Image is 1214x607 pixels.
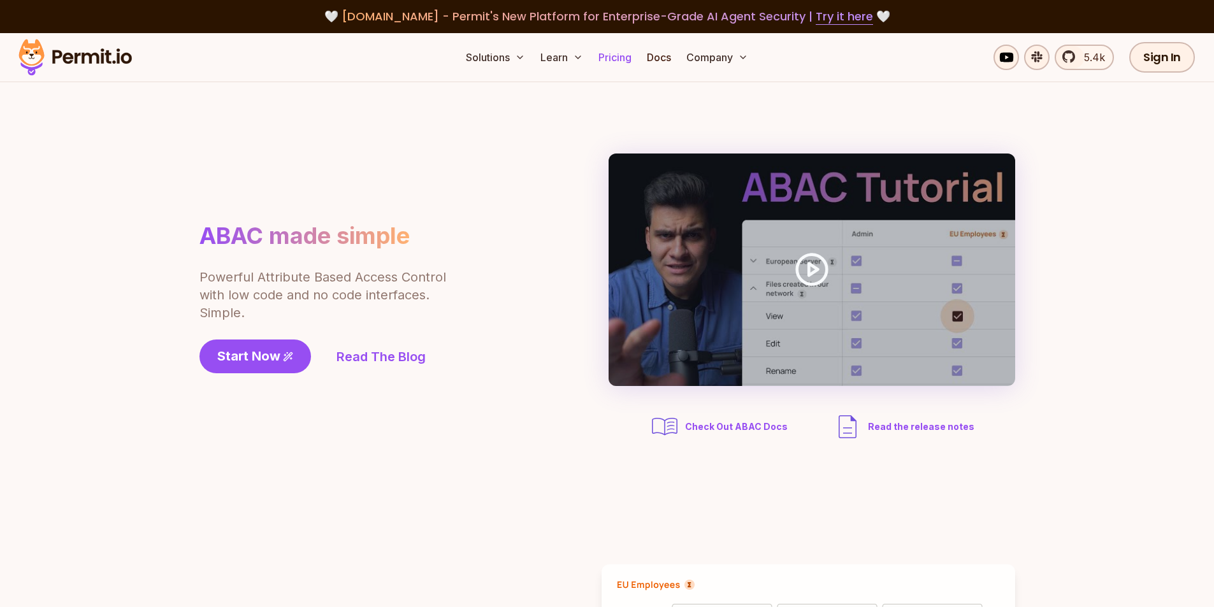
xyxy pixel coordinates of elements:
a: Start Now [199,339,311,373]
img: Permit logo [13,36,138,79]
span: 5.4k [1076,50,1105,65]
a: Read the release notes [832,411,974,442]
p: Powerful Attribute Based Access Control with low code and no code interfaces. Simple. [199,268,448,322]
button: Solutions [461,45,530,70]
span: Read the release notes [868,420,974,433]
img: abac docs [649,411,680,442]
img: description [832,411,863,442]
a: Sign In [1129,42,1195,73]
button: Learn [535,45,588,70]
a: Docs [642,45,676,70]
a: Check Out ABAC Docs [649,411,791,442]
button: Company [681,45,753,70]
a: Try it here [816,8,873,25]
span: [DOMAIN_NAME] - Permit's New Platform for Enterprise-Grade AI Agent Security | [342,8,873,24]
span: Start Now [217,347,280,365]
span: Check Out ABAC Docs [685,420,788,433]
a: 5.4k [1055,45,1114,70]
a: Read The Blog [336,348,426,366]
a: Pricing [593,45,637,70]
div: 🤍 🤍 [31,8,1183,25]
h1: ABAC made simple [199,222,410,250]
